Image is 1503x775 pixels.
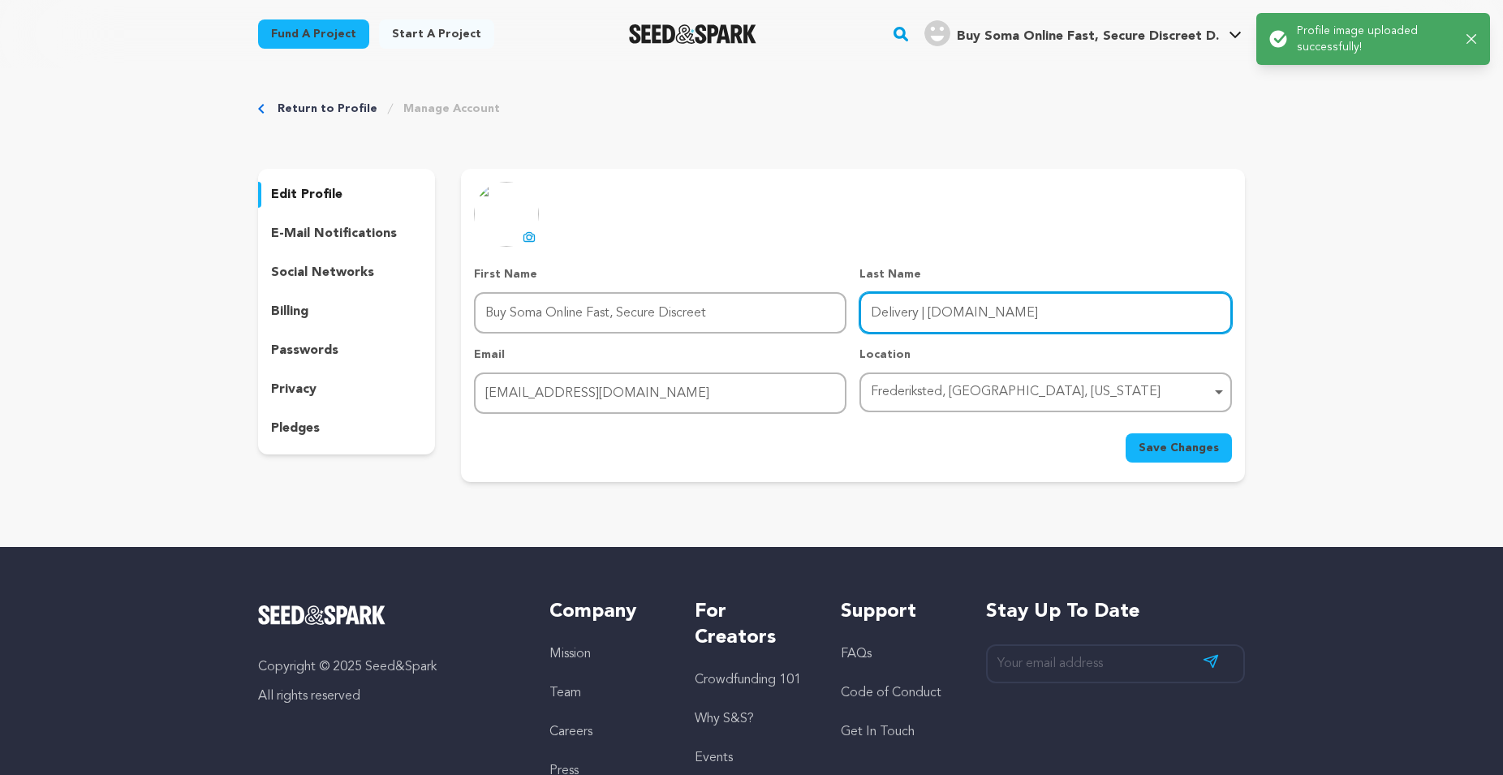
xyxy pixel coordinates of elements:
a: Fund a project [258,19,369,49]
a: Mission [549,648,591,661]
button: e-mail notifications [258,221,435,247]
a: Code of Conduct [841,687,941,700]
button: Save Changes [1126,433,1232,463]
p: social networks [271,263,374,282]
button: pledges [258,415,435,441]
h5: Company [549,599,662,625]
a: Team [549,687,581,700]
div: Breadcrumb [258,101,1245,117]
button: billing [258,299,435,325]
p: First Name [474,266,846,282]
p: e-mail notifications [271,224,397,243]
h5: Support [841,599,954,625]
h5: Stay up to date [986,599,1245,625]
a: Buy Soma Online Fast, Secure Discreet D.'s Profile [921,17,1245,46]
input: Your email address [986,644,1245,684]
a: Seed&Spark Homepage [258,605,517,625]
h5: For Creators [695,599,807,651]
a: Seed&Spark Homepage [629,24,756,44]
p: Email [474,347,846,363]
img: Seed&Spark Logo Dark Mode [629,24,756,44]
a: Get In Touch [841,725,915,738]
a: Careers [549,725,592,738]
button: social networks [258,260,435,286]
a: Return to Profile [278,101,377,117]
img: Seed&Spark Logo [258,605,385,625]
span: Buy Soma Online Fast, Secure Discreet D. [957,30,1219,43]
a: Why S&S? [695,713,754,725]
a: Manage Account [403,101,500,117]
div: Buy Soma Online Fast, Secure Discreet D.'s Profile [924,20,1219,46]
a: FAQs [841,648,872,661]
button: edit profile [258,182,435,208]
span: Save Changes [1139,440,1219,456]
div: Frederiksted, [GEOGRAPHIC_DATA], [US_STATE] [871,381,1211,404]
p: Last Name [859,266,1232,282]
p: privacy [271,380,317,399]
input: Email [474,372,846,414]
a: Start a project [379,19,494,49]
p: Copyright © 2025 Seed&Spark [258,657,517,677]
button: privacy [258,377,435,403]
span: Buy Soma Online Fast, Secure Discreet D.'s Profile [921,17,1245,51]
p: pledges [271,419,320,438]
button: passwords [258,338,435,364]
input: First Name [474,292,846,334]
p: Location [859,347,1232,363]
a: Crowdfunding 101 [695,674,801,687]
p: passwords [271,341,338,360]
p: All rights reserved [258,687,517,706]
input: Last Name [859,292,1232,334]
p: Profile image uploaded successfully! [1297,23,1453,55]
p: edit profile [271,185,342,205]
p: billing [271,302,308,321]
a: Events [695,751,733,764]
img: user.png [924,20,950,46]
